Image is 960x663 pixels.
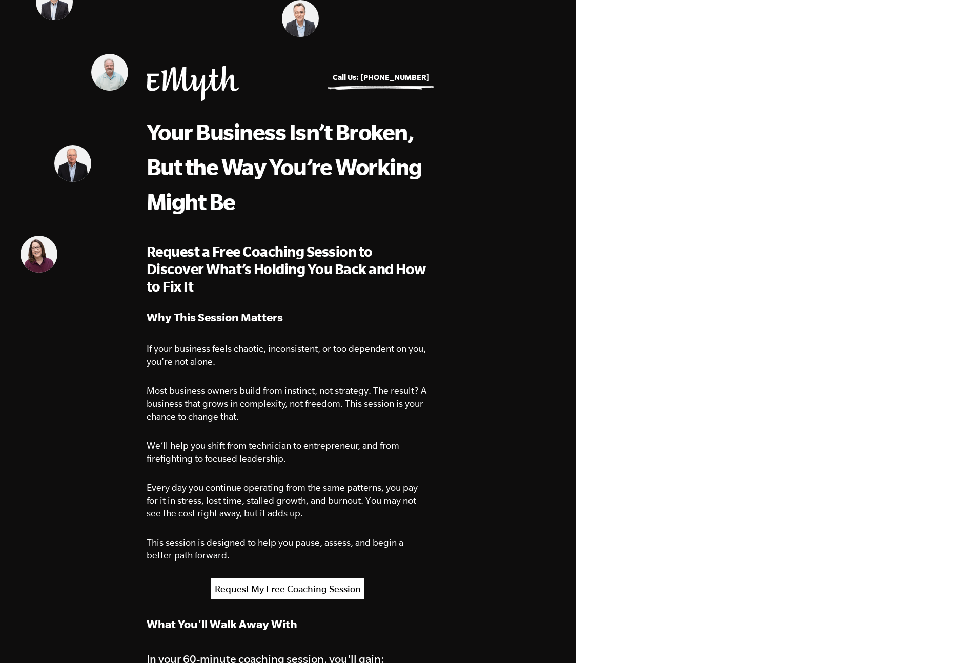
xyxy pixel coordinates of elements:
[147,537,403,561] span: This session is designed to help you pause, assess, and begin a better path forward.
[147,385,426,422] span: Most business owners build from instinct, not strategy. The result? A business that grows in comp...
[147,66,239,101] img: EMyth
[333,73,430,81] a: Call Us: [PHONE_NUMBER]
[147,243,426,294] span: Request a Free Coaching Session to Discover What’s Holding You Back and How to Fix It
[147,343,426,367] span: If your business feels chaotic, inconsistent, or too dependent on you, you're not alone.
[211,578,364,599] a: Request My Free Coaching Session
[147,482,418,519] span: Every day you continue operating from the same patterns, you pay for it in stress, lost time, sta...
[147,440,399,464] span: We’ll help you shift from technician to entrepreneur, and from firefighting to focused leadership.
[91,54,128,91] img: Mark Krull, EMyth Business Coach
[54,145,91,182] img: Dick Clark, EMyth Business Coach
[21,236,57,273] img: Melinda Lawson, EMyth Business Coach
[147,310,283,323] strong: Why This Session Matters
[147,617,297,630] strong: What You'll Walk Away With
[147,119,422,214] span: Your Business Isn’t Broken, But the Way You’re Working Might Be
